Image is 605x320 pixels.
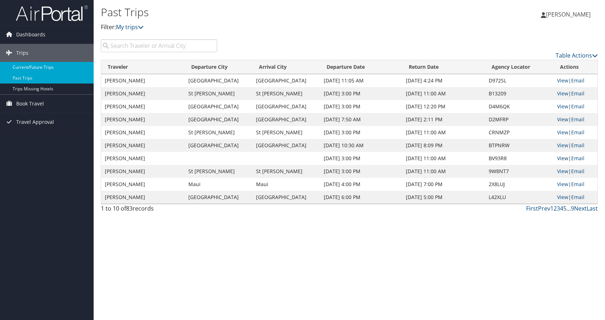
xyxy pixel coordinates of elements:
[571,129,584,136] a: Email
[554,191,597,204] td: |
[566,204,571,212] span: …
[185,191,252,204] td: [GEOGRAPHIC_DATA]
[571,142,584,149] a: Email
[554,74,597,87] td: |
[485,191,554,204] td: L42XLU
[554,178,597,191] td: |
[554,165,597,178] td: |
[126,204,133,212] span: 83
[101,5,432,20] h1: Past Trips
[320,191,402,204] td: [DATE] 6:00 PM
[485,165,554,178] td: 9W8NT7
[16,44,28,62] span: Trips
[16,26,45,44] span: Dashboards
[554,87,597,100] td: |
[485,139,554,152] td: BTPNRW
[485,60,554,74] th: Agency Locator: activate to sort column ascending
[571,181,584,188] a: Email
[402,126,485,139] td: [DATE] 11:00 AM
[556,51,598,59] a: Table Actions
[320,74,402,87] td: [DATE] 11:05 AM
[252,126,320,139] td: St [PERSON_NAME]
[546,10,591,18] span: [PERSON_NAME]
[485,152,554,165] td: BV93R8
[252,139,320,152] td: [GEOGRAPHIC_DATA]
[320,126,402,139] td: [DATE] 3:00 PM
[252,74,320,87] td: [GEOGRAPHIC_DATA]
[557,103,568,110] a: View
[402,113,485,126] td: [DATE] 2:11 PM
[485,74,554,87] td: D972SL
[557,142,568,149] a: View
[554,100,597,113] td: |
[101,74,185,87] td: [PERSON_NAME]
[571,90,584,97] a: Email
[16,95,44,113] span: Book Travel
[402,191,485,204] td: [DATE] 5:00 PM
[101,60,185,74] th: Traveler: activate to sort column ascending
[574,204,587,212] a: Next
[101,204,217,216] div: 1 to 10 of records
[101,191,185,204] td: [PERSON_NAME]
[557,204,560,212] a: 3
[320,100,402,113] td: [DATE] 3:00 PM
[185,165,252,178] td: St [PERSON_NAME]
[101,39,217,52] input: Search Traveler or Arrival City
[101,139,185,152] td: [PERSON_NAME]
[557,77,568,84] a: View
[571,103,584,110] a: Email
[101,165,185,178] td: [PERSON_NAME]
[485,100,554,113] td: D4M6QK
[185,100,252,113] td: [GEOGRAPHIC_DATA]
[252,178,320,191] td: Maui
[538,204,550,212] a: Prev
[185,87,252,100] td: St [PERSON_NAME]
[16,113,54,131] span: Travel Approval
[526,204,538,212] a: First
[252,191,320,204] td: [GEOGRAPHIC_DATA]
[557,168,568,175] a: View
[101,87,185,100] td: [PERSON_NAME]
[557,181,568,188] a: View
[16,5,88,22] img: airportal-logo.png
[402,74,485,87] td: [DATE] 4:24 PM
[320,178,402,191] td: [DATE] 4:00 PM
[185,60,252,74] th: Departure City: activate to sort column ascending
[402,152,485,165] td: [DATE] 11:00 AM
[185,74,252,87] td: [GEOGRAPHIC_DATA]
[571,168,584,175] a: Email
[402,165,485,178] td: [DATE] 11:00 AM
[541,4,598,25] a: [PERSON_NAME]
[101,178,185,191] td: [PERSON_NAME]
[101,113,185,126] td: [PERSON_NAME]
[320,60,402,74] th: Departure Date: activate to sort column ascending
[320,113,402,126] td: [DATE] 7:50 AM
[554,139,597,152] td: |
[485,126,554,139] td: CRNMZP
[320,87,402,100] td: [DATE] 3:00 PM
[402,100,485,113] td: [DATE] 12:20 PM
[101,23,432,32] p: Filter:
[557,116,568,123] a: View
[485,87,554,100] td: B13209
[554,204,557,212] a: 2
[587,204,598,212] a: Last
[571,204,574,212] a: 9
[185,113,252,126] td: [GEOGRAPHIC_DATA]
[402,139,485,152] td: [DATE] 8:09 PM
[252,165,320,178] td: St [PERSON_NAME]
[571,116,584,123] a: Email
[101,126,185,139] td: [PERSON_NAME]
[252,113,320,126] td: [GEOGRAPHIC_DATA]
[554,60,597,74] th: Actions
[185,126,252,139] td: St [PERSON_NAME]
[563,204,566,212] a: 5
[320,152,402,165] td: [DATE] 3:00 PM
[116,23,144,31] a: My trips
[320,165,402,178] td: [DATE] 3:00 PM
[402,178,485,191] td: [DATE] 7:00 PM
[252,60,320,74] th: Arrival City: activate to sort column ascending
[557,194,568,200] a: View
[560,204,563,212] a: 4
[557,155,568,162] a: View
